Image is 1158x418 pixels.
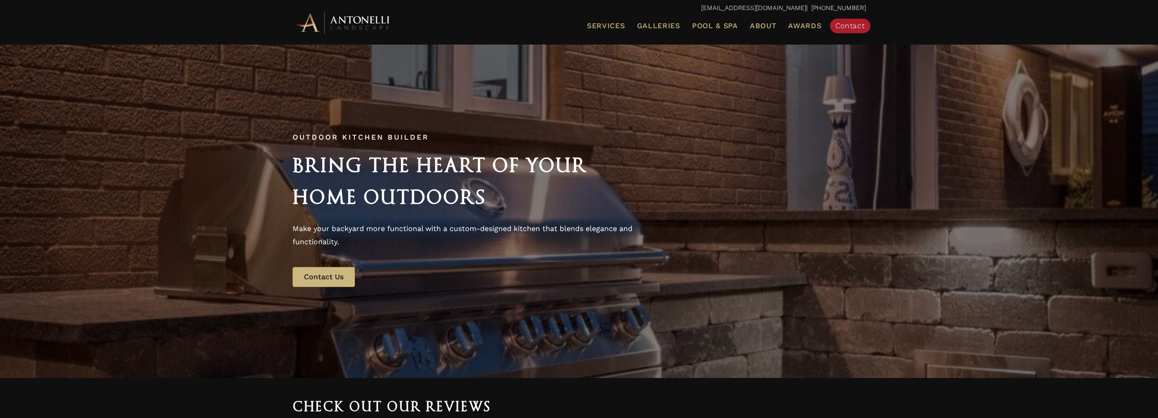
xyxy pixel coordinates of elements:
[304,272,344,281] span: Contact Us
[293,133,429,141] span: Outdoor Kitchen Builder
[633,20,684,32] a: Galleries
[746,20,780,32] a: About
[835,21,865,30] span: Contact
[293,399,491,414] span: Check out our reviews
[784,20,825,32] a: Awards
[293,10,393,35] img: Antonelli Horizontal Logo
[293,267,355,287] a: Contact Us
[293,224,632,247] span: Make your backyard more functional with a custom-designed kitchen that blends elegance and functi...
[701,4,806,11] a: [EMAIL_ADDRESS][DOMAIN_NAME]
[587,22,625,30] span: Services
[583,20,629,32] a: Services
[293,154,587,208] span: Bring the Heart of Your Home Outdoors
[637,21,680,30] span: Galleries
[692,21,738,30] span: Pool & Spa
[688,20,742,32] a: Pool & Spa
[788,21,821,30] span: Awards
[830,19,870,33] a: Contact
[750,22,777,30] span: About
[293,2,866,14] p: | [PHONE_NUMBER]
